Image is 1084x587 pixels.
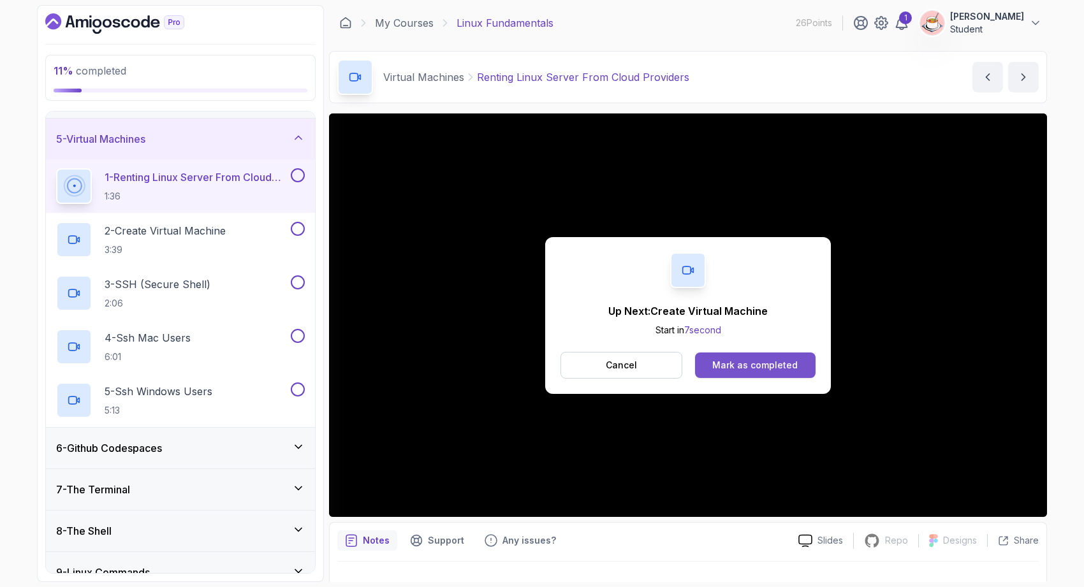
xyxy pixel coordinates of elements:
[1008,62,1039,92] button: next content
[339,17,352,29] a: Dashboard
[972,62,1003,92] button: previous content
[950,10,1024,23] p: [PERSON_NAME]
[20,20,31,31] img: logo_orange.svg
[608,303,768,319] p: Up Next: Create Virtual Machine
[105,330,191,345] p: 4 - Ssh Mac Users
[46,469,315,510] button: 7-The Terminal
[105,404,212,417] p: 5:13
[37,74,47,84] img: tab_domain_overview_orange.svg
[56,523,112,539] h3: 8 - The Shell
[712,359,798,372] div: Mark as completed
[56,382,305,418] button: 5-Ssh Windows Users5:13
[608,324,768,337] p: Start in
[105,277,210,292] p: 3 - SSH (Secure Shell)
[919,10,1042,36] button: user profile image[PERSON_NAME]Student
[402,530,472,551] button: Support button
[560,352,682,379] button: Cancel
[54,64,73,77] span: 11 %
[45,13,214,34] a: Dashboard
[375,15,434,31] a: My Courses
[477,530,564,551] button: Feedback button
[788,534,853,547] a: Slides
[56,440,162,456] h3: 6 - Github Codespaces
[56,482,130,497] h3: 7 - The Terminal
[56,565,150,580] h3: 9 - Linux Commands
[899,11,912,24] div: 1
[56,329,305,365] button: 4-Ssh Mac Users6:01
[817,534,843,547] p: Slides
[695,352,816,378] button: Mark as completed
[987,534,1039,547] button: Share
[329,113,1047,517] iframe: 1 - Renting Linux Server From Cloud Providers
[950,23,1024,36] p: Student
[943,534,977,547] p: Designs
[606,359,637,372] p: Cancel
[56,168,305,204] button: 1-Renting Linux Server From Cloud Providers1:36
[105,243,226,256] p: 3:39
[920,11,944,35] img: user profile image
[428,534,464,547] p: Support
[383,69,464,85] p: Virtual Machines
[894,15,909,31] a: 1
[56,222,305,257] button: 2-Create Virtual Machine3:39
[477,69,689,85] p: Renting Linux Server From Cloud Providers
[46,119,315,159] button: 5-Virtual Machines
[143,75,210,83] div: Keywords by Traffic
[46,428,315,468] button: 6-Github Codespaces
[54,64,126,77] span: completed
[796,17,832,29] p: 26 Points
[684,324,721,335] span: 7 second
[363,534,390,547] p: Notes
[105,297,210,310] p: 2:06
[337,530,397,551] button: notes button
[105,190,288,203] p: 1:36
[33,33,140,43] div: Domain: [DOMAIN_NAME]
[885,534,908,547] p: Repo
[457,15,553,31] p: Linux Fundamentals
[502,534,556,547] p: Any issues?
[105,223,226,238] p: 2 - Create Virtual Machine
[36,20,62,31] div: v 4.0.25
[105,384,212,399] p: 5 - Ssh Windows Users
[46,511,315,551] button: 8-The Shell
[105,351,191,363] p: 6:01
[1014,534,1039,547] p: Share
[129,74,139,84] img: tab_keywords_by_traffic_grey.svg
[56,275,305,311] button: 3-SSH (Secure Shell)2:06
[56,131,145,147] h3: 5 - Virtual Machines
[20,33,31,43] img: website_grey.svg
[105,170,288,185] p: 1 - Renting Linux Server From Cloud Providers
[51,75,114,83] div: Domain Overview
